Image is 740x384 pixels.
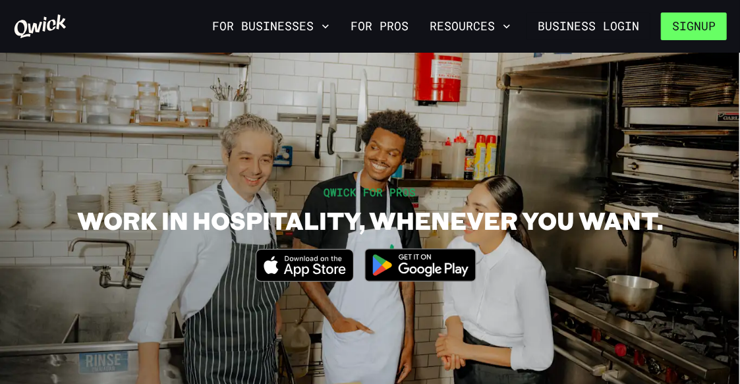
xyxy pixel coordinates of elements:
button: For Businesses [207,15,335,38]
a: For Pros [345,15,414,38]
h1: WORK IN HOSPITALITY, WHENEVER YOU WANT. [77,206,663,235]
img: Get it on Google Play [356,240,484,290]
button: Signup [661,13,727,40]
span: QWICK FOR PROS [324,185,416,199]
a: Download on the App Store [256,271,355,285]
a: Business Login [527,13,650,40]
button: Resources [424,15,516,38]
